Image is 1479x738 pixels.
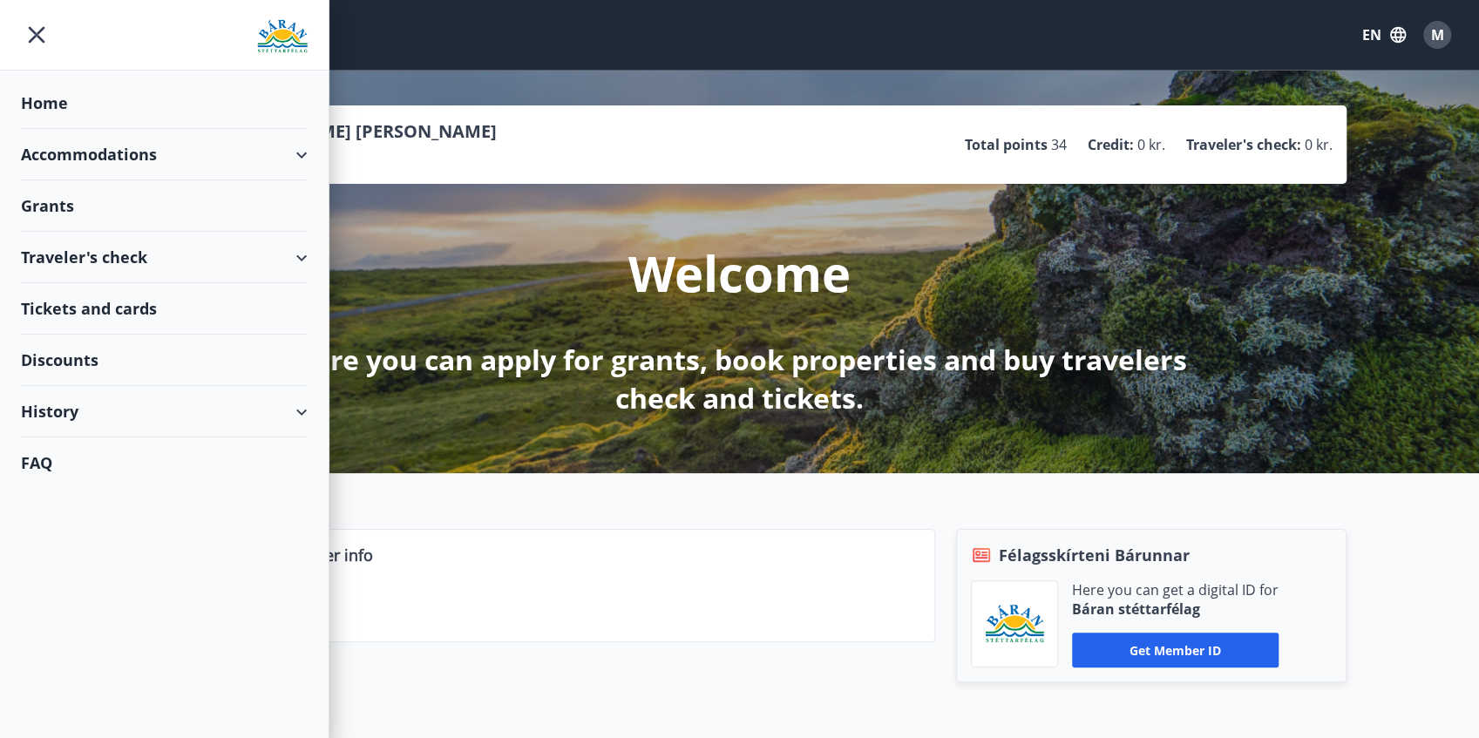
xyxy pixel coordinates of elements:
[628,240,851,306] p: Welcome
[21,19,52,51] button: menu
[1072,633,1279,667] button: Get member ID
[21,78,308,129] div: Home
[21,283,308,335] div: Tickets and cards
[261,573,920,603] p: FAQ
[1416,14,1458,56] button: M
[965,135,1048,154] p: Total points
[1431,25,1444,44] span: M
[210,119,497,144] p: [PERSON_NAME] [PERSON_NAME]
[21,386,308,437] div: History
[1088,135,1134,154] p: Credit :
[21,232,308,283] div: Traveler's check
[1072,599,1279,619] p: Báran stéttarfélag
[1137,135,1165,154] span: 0 kr.
[999,544,1190,566] span: Félagsskírteni Bárunnar
[21,129,308,180] div: Accommodations
[1186,135,1301,154] p: Traveler's check :
[1355,19,1413,51] button: EN
[21,180,308,232] div: Grants
[280,341,1200,417] p: Here you can apply for grants, book properties and buy travelers check and tickets.
[1051,135,1067,154] span: 34
[985,604,1044,645] img: Bz2lGXKH3FXEIQKvoQ8VL0Fr0uCiWgfgA3I6fSs8.png
[1305,135,1333,154] span: 0 kr.
[257,19,308,54] img: union_logo
[21,437,308,488] div: FAQ
[21,335,308,386] div: Discounts
[1072,580,1279,599] p: Here you can get a digital ID for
